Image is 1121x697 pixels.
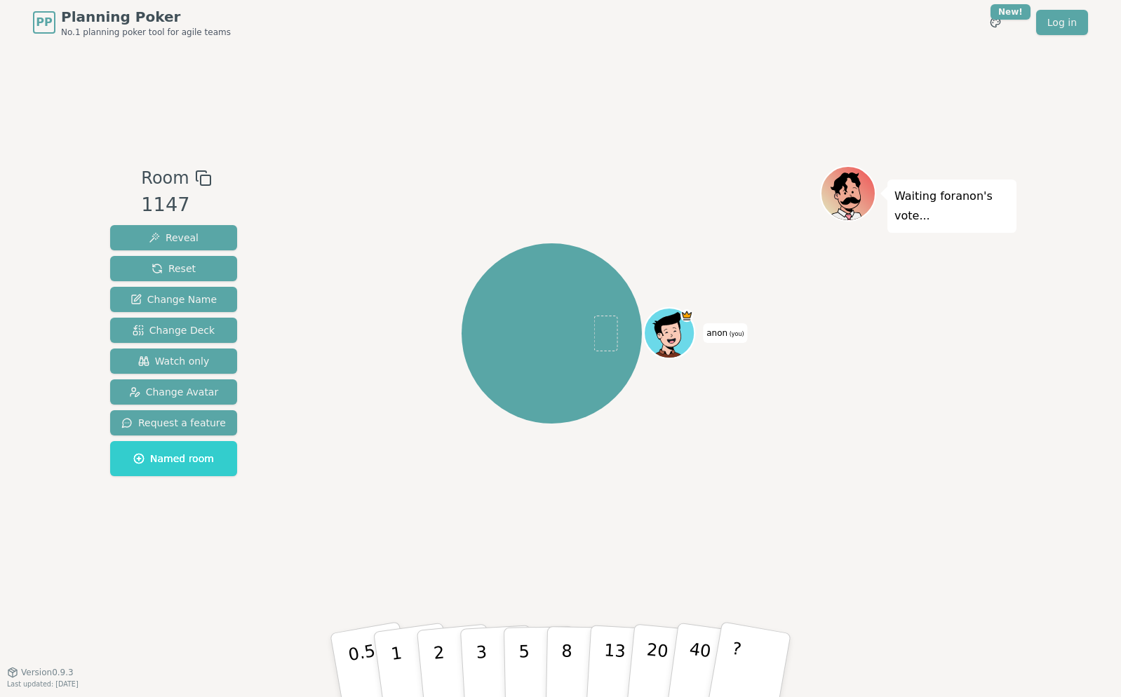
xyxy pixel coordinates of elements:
[141,165,189,191] span: Room
[703,323,747,343] span: Click to change your name
[110,225,237,250] button: Reveal
[110,348,237,374] button: Watch only
[110,410,237,435] button: Request a feature
[133,323,215,337] span: Change Deck
[680,310,693,323] span: anon is the host
[7,667,74,678] button: Version0.9.3
[138,354,210,368] span: Watch only
[1036,10,1088,35] a: Log in
[149,231,199,245] span: Reveal
[7,680,79,688] span: Last updated: [DATE]
[152,262,196,276] span: Reset
[646,310,694,358] button: Click to change your avatar
[983,10,1008,35] button: New!
[61,27,231,38] span: No.1 planning poker tool for agile teams
[141,191,211,219] div: 1147
[61,7,231,27] span: Planning Poker
[991,4,1031,20] div: New!
[110,287,237,312] button: Change Name
[110,441,237,476] button: Named room
[21,667,74,678] span: Version 0.9.3
[110,256,237,281] button: Reset
[130,292,217,306] span: Change Name
[129,385,219,399] span: Change Avatar
[894,187,1009,226] p: Waiting for anon 's vote...
[121,416,226,430] span: Request a feature
[133,452,214,466] span: Named room
[110,318,237,343] button: Change Deck
[727,331,744,337] span: (you)
[110,379,237,405] button: Change Avatar
[36,14,52,31] span: PP
[33,7,231,38] a: PPPlanning PokerNo.1 planning poker tool for agile teams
